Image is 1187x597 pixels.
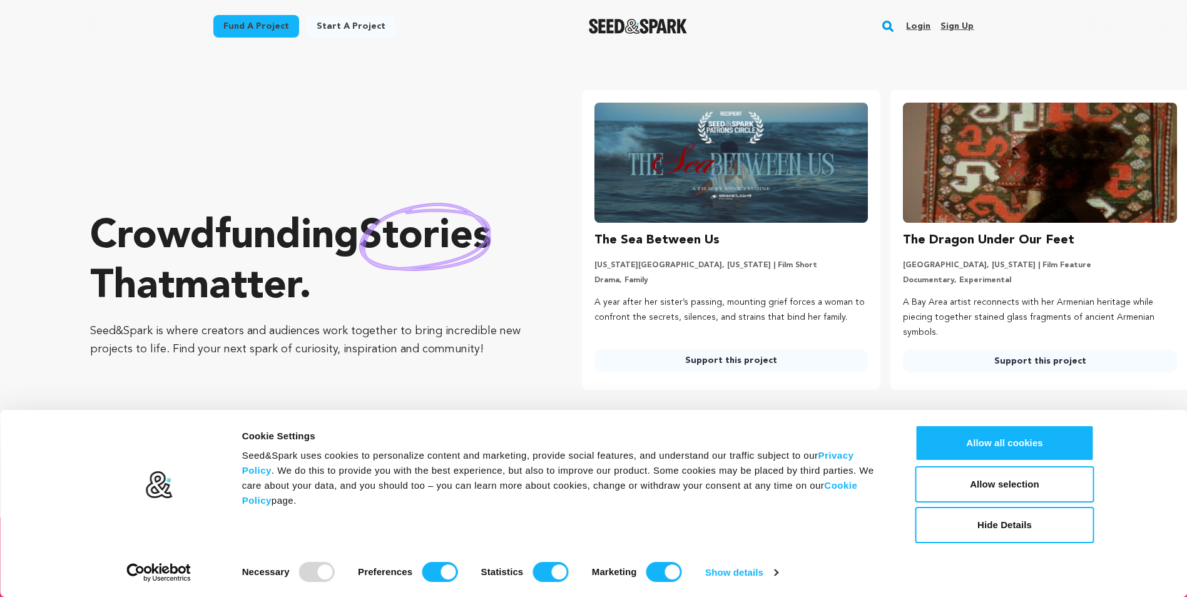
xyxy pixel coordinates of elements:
button: Hide Details [915,507,1094,543]
div: Cookie Settings [242,429,887,444]
h3: The Dragon Under Our Feet [903,230,1074,250]
p: Drama, Family [594,275,869,285]
span: matter [175,267,299,307]
p: [US_STATE][GEOGRAPHIC_DATA], [US_STATE] | Film Short [594,260,869,270]
p: A year after her sister’s passing, mounting grief forces a woman to confront the secrets, silence... [594,295,869,325]
img: logo [145,471,173,499]
a: Support this project [594,349,869,372]
p: A Bay Area artist reconnects with her Armenian heritage while piecing together stained glass frag... [903,295,1177,340]
p: Seed&Spark is where creators and audiences work together to bring incredible new projects to life... [90,322,532,359]
a: Show details [705,563,778,582]
a: Login [906,16,930,36]
p: [GEOGRAPHIC_DATA], [US_STATE] | Film Feature [903,260,1177,270]
p: Crowdfunding that . [90,212,532,312]
p: Documentary, Experimental [903,275,1177,285]
img: The Dragon Under Our Feet image [903,103,1177,223]
div: Seed&Spark uses cookies to personalize content and marketing, provide social features, and unders... [242,448,887,508]
a: Start a project [307,15,395,38]
a: Usercentrics Cookiebot - opens in a new window [104,563,213,582]
strong: Marketing [592,566,637,577]
button: Allow selection [915,466,1094,503]
a: Sign up [940,16,974,36]
strong: Statistics [481,566,524,577]
strong: Necessary [242,566,290,577]
img: Seed&Spark Logo Dark Mode [589,19,687,34]
button: Allow all cookies [915,425,1094,461]
img: hand sketched image [359,203,491,271]
h3: The Sea Between Us [594,230,720,250]
strong: Preferences [358,566,412,577]
a: Support this project [903,350,1177,372]
a: Seed&Spark Homepage [589,19,687,34]
a: Fund a project [213,15,299,38]
img: The Sea Between Us image [594,103,869,223]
